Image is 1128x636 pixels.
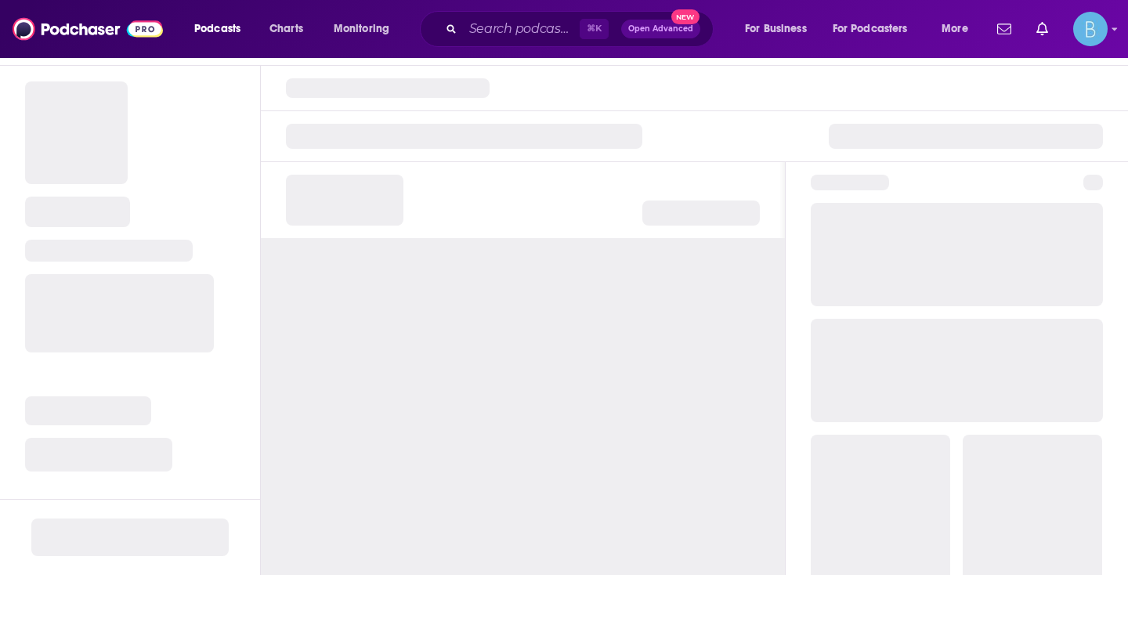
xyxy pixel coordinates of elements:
[259,16,313,42] a: Charts
[745,18,807,40] span: For Business
[194,18,240,40] span: Podcasts
[671,9,700,24] span: New
[931,16,988,42] button: open menu
[183,16,261,42] button: open menu
[833,18,908,40] span: For Podcasters
[1030,16,1054,42] a: Show notifications dropdown
[628,25,693,33] span: Open Advanced
[580,19,609,39] span: ⌘ K
[991,16,1018,42] a: Show notifications dropdown
[323,16,410,42] button: open menu
[463,16,580,42] input: Search podcasts, credits, & more...
[269,18,303,40] span: Charts
[942,18,968,40] span: More
[1073,12,1108,46] button: Show profile menu
[822,16,931,42] button: open menu
[435,11,728,47] div: Search podcasts, credits, & more...
[13,14,163,44] img: Podchaser - Follow, Share and Rate Podcasts
[621,20,700,38] button: Open AdvancedNew
[334,18,389,40] span: Monitoring
[734,16,826,42] button: open menu
[1073,12,1108,46] span: Logged in as BLASTmedia
[1073,12,1108,46] img: User Profile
